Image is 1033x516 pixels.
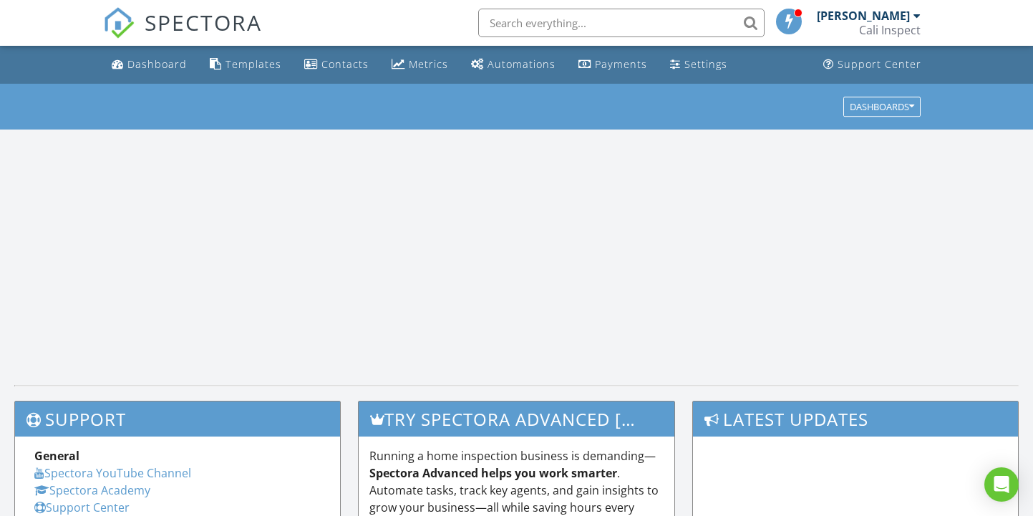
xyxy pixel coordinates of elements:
a: Payments [573,52,653,78]
div: [PERSON_NAME] [817,9,910,23]
div: Metrics [409,57,448,71]
h3: Try spectora advanced [DATE] [359,401,675,437]
div: Settings [684,57,727,71]
div: Cali Inspect [859,23,921,37]
strong: Spectora Advanced helps you work smarter [369,465,617,481]
strong: General [34,448,79,464]
div: Dashboards [850,102,914,112]
a: Settings [664,52,733,78]
h3: Latest Updates [693,401,1018,437]
h3: Support [15,401,340,437]
a: Support Center [818,52,927,78]
img: The Best Home Inspection Software - Spectora [103,7,135,39]
input: Search everything... [478,9,765,37]
a: Automations (Basic) [465,52,561,78]
a: Support Center [34,500,130,515]
a: Contacts [299,52,374,78]
div: Templates [225,57,281,71]
div: Automations [488,57,556,71]
div: Payments [595,57,647,71]
div: Dashboard [127,57,187,71]
a: Spectora YouTube Channel [34,465,191,481]
a: Metrics [386,52,454,78]
a: Spectora Academy [34,482,150,498]
div: Contacts [321,57,369,71]
a: SPECTORA [103,19,262,49]
div: Support Center [838,57,921,71]
span: SPECTORA [145,7,262,37]
button: Dashboards [843,97,921,117]
div: Open Intercom Messenger [984,467,1019,502]
a: Dashboard [106,52,193,78]
a: Templates [204,52,287,78]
